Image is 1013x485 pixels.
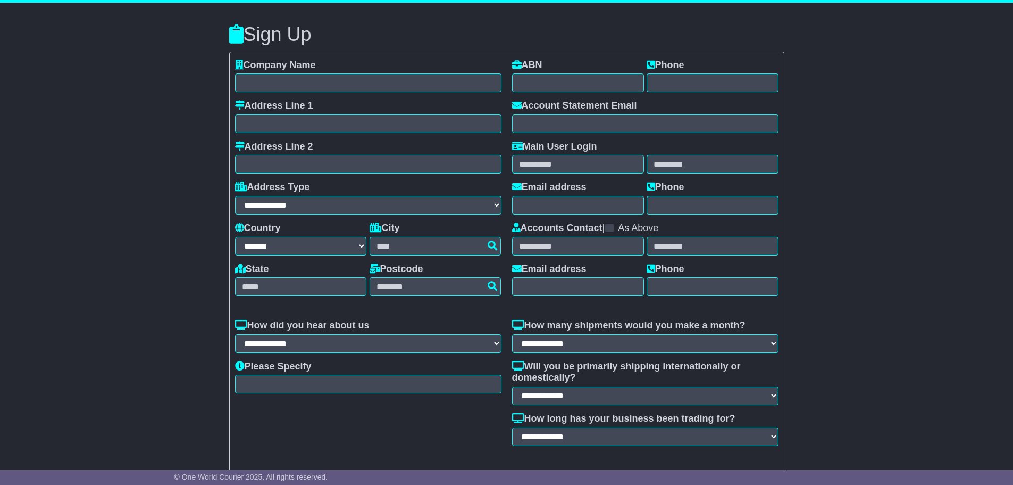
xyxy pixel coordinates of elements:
[512,182,587,193] label: Email address
[512,100,637,112] label: Account Statement Email
[235,320,370,332] label: How did you hear about us
[512,223,778,237] div: |
[370,264,423,275] label: Postcode
[512,60,542,71] label: ABN
[174,473,328,481] span: © One World Courier 2025. All rights reserved.
[235,182,310,193] label: Address Type
[512,320,746,332] label: How many shipments would you make a month?
[647,264,684,275] label: Phone
[647,60,684,71] label: Phone
[512,361,778,384] label: Will you be primarily shipping internationally or domestically?
[512,223,602,234] label: Accounts Contact
[235,60,316,71] label: Company Name
[229,24,784,45] h3: Sign Up
[647,182,684,193] label: Phone
[235,100,313,112] label: Address Line 1
[235,264,269,275] label: State
[512,264,587,275] label: Email address
[235,361,312,373] label: Please Specify
[370,223,400,234] label: City
[235,141,313,153] label: Address Line 2
[512,141,597,153] label: Main User Login
[618,223,658,234] label: As Above
[512,413,735,425] label: How long has your business been trading for?
[235,223,281,234] label: Country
